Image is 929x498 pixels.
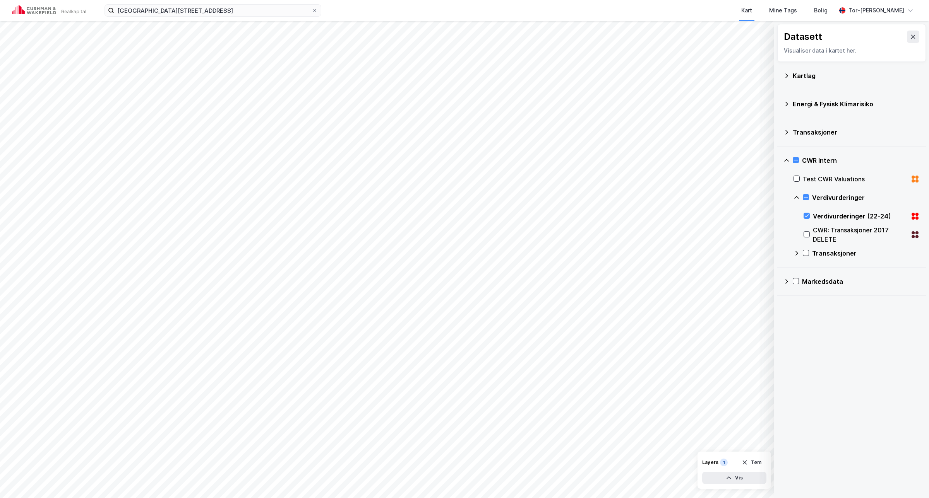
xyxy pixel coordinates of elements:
div: Kontrollprogram for chat [890,461,929,498]
div: Datasett [784,31,822,43]
img: cushman-wakefield-realkapital-logo.202ea83816669bd177139c58696a8fa1.svg [12,5,86,16]
div: Mine Tags [769,6,797,15]
div: Transaksjoner [812,249,920,258]
button: Vis [702,472,766,484]
div: Tor-[PERSON_NAME] [848,6,904,15]
div: Energi & Fysisk Klimarisiko [793,99,920,109]
div: Kart [741,6,752,15]
div: Transaksjoner [793,128,920,137]
input: Søk på adresse, matrikkel, gårdeiere, leietakere eller personer [114,5,312,16]
iframe: Chat Widget [890,461,929,498]
div: Test CWR Valuations [803,174,907,184]
div: CWR: Transaksjoner 2017 DELETE [813,225,907,244]
div: Kartlag [793,71,920,80]
div: Bolig [814,6,828,15]
div: Verdivurderinger [812,193,920,202]
button: Tøm [737,456,766,469]
div: 1 [720,459,728,466]
div: Layers [702,459,718,466]
div: Verdivurderinger (22-24) [813,211,907,221]
div: CWR Intern [802,156,920,165]
div: Markedsdata [802,277,920,286]
div: Visualiser data i kartet her. [784,46,919,55]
